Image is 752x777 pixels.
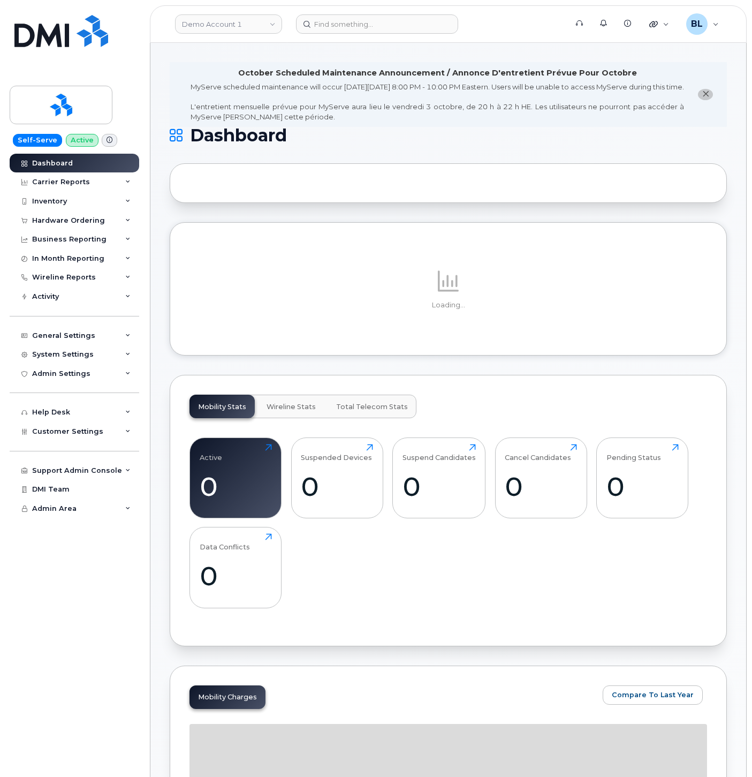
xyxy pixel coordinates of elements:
[505,471,577,502] div: 0
[200,471,272,502] div: 0
[606,444,661,462] div: Pending Status
[402,444,476,512] a: Suspend Candidates0
[267,403,316,411] span: Wireline Stats
[191,82,684,122] div: MyServe scheduled maintenance will occur [DATE][DATE] 8:00 PM - 10:00 PM Eastern. Users will be u...
[603,685,703,705] button: Compare To Last Year
[190,127,287,144] span: Dashboard
[200,444,272,512] a: Active0
[301,444,373,512] a: Suspended Devices0
[606,471,679,502] div: 0
[189,300,707,310] p: Loading...
[301,471,373,502] div: 0
[238,67,637,79] div: October Scheduled Maintenance Announcement / Annonce D'entretient Prévue Pour Octobre
[200,533,272,602] a: Data Conflicts0
[301,444,372,462] div: Suspended Devices
[402,471,476,502] div: 0
[505,444,577,512] a: Cancel Candidates0
[200,533,250,551] div: Data Conflicts
[698,89,713,100] button: close notification
[200,444,222,462] div: Active
[612,690,694,700] span: Compare To Last Year
[336,403,408,411] span: Total Telecom Stats
[606,444,679,512] a: Pending Status0
[200,560,272,592] div: 0
[402,444,476,462] div: Suspend Candidates
[505,444,571,462] div: Cancel Candidates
